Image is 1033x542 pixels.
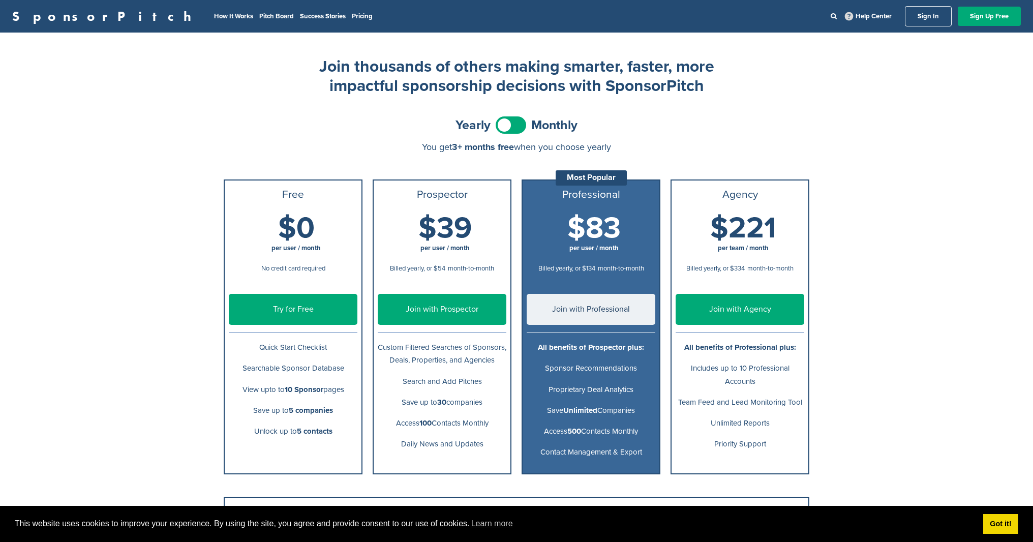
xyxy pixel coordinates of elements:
p: Proprietary Deal Analytics [527,383,655,396]
h3: Free [229,189,357,201]
span: Billed yearly, or $134 [538,264,595,273]
div: Most Popular [556,170,627,186]
span: month-to-month [448,264,494,273]
span: month-to-month [598,264,644,273]
p: Sponsor Recommendations [527,362,655,375]
p: Save up to [229,404,357,417]
p: Quick Start Checklist [229,341,357,354]
a: Help Center [843,10,894,22]
span: Monthly [531,119,578,132]
span: $221 [710,210,776,246]
a: Sign In [905,6,952,26]
span: $83 [567,210,621,246]
p: Contact Management & Export [527,446,655,459]
p: Priority Support [676,438,804,450]
h2: Join thousands of others making smarter, faster, more impactful sponsorship decisions with Sponso... [313,57,720,96]
p: Save up to companies [378,396,506,409]
a: Join with Professional [527,294,655,325]
span: per user / month [420,244,470,252]
b: 5 companies [289,406,333,415]
a: SponsorPitch [12,10,198,23]
p: Includes up to 10 Professional Accounts [676,362,804,387]
span: 3+ months free [452,141,514,153]
p: Team Feed and Lead Monitoring Tool [676,396,804,409]
p: Daily News and Updates [378,438,506,450]
a: Pricing [352,12,373,20]
a: Join with Prospector [378,294,506,325]
span: Billed yearly, or $54 [390,264,445,273]
span: $39 [418,210,472,246]
p: Search and Add Pitches [378,375,506,388]
a: Try for Free [229,294,357,325]
h3: Professional [527,189,655,201]
a: Pitch Board [259,12,294,20]
a: dismiss cookie message [983,514,1018,534]
span: Yearly [455,119,491,132]
p: View upto to pages [229,383,357,396]
a: learn more about cookies [470,516,514,531]
a: How It Works [214,12,253,20]
a: Sign Up Free [958,7,1021,26]
a: Success Stories [300,12,346,20]
h3: Agency [676,189,804,201]
a: Join with Agency [676,294,804,325]
b: All benefits of Prospector plus: [538,343,644,352]
span: Billed yearly, or $334 [686,264,745,273]
p: Unlock up to [229,425,357,438]
span: This website uses cookies to improve your experience. By using the site, you agree and provide co... [15,516,975,531]
div: You get when you choose yearly [224,142,809,152]
span: No credit card required [261,264,325,273]
b: 100 [419,418,432,428]
span: per team / month [718,244,769,252]
b: 30 [437,398,446,407]
span: per user / month [271,244,321,252]
h3: Prospector [378,189,506,201]
p: Access Contacts Monthly [378,417,506,430]
span: month-to-month [747,264,794,273]
b: 500 [567,427,581,436]
span: $0 [278,210,315,246]
span: per user / month [569,244,619,252]
b: 5 contacts [297,427,332,436]
p: Unlimited Reports [676,417,804,430]
b: All benefits of Professional plus: [684,343,796,352]
b: Unlimited [563,406,597,415]
p: Save Companies [527,404,655,417]
p: Access Contacts Monthly [527,425,655,438]
b: 10 Sponsor [285,385,323,394]
p: Custom Filtered Searches of Sponsors, Deals, Properties, and Agencies [378,341,506,367]
p: Searchable Sponsor Database [229,362,357,375]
